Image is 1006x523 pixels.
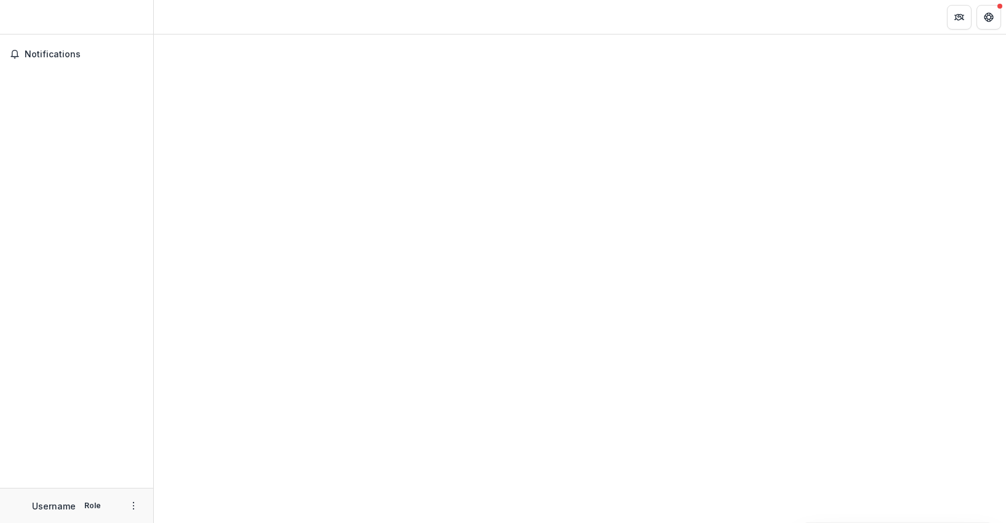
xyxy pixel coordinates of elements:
button: Partners [947,5,972,30]
button: Get Help [976,5,1001,30]
span: Notifications [25,49,143,60]
p: Username [32,500,76,513]
p: Role [81,500,105,511]
button: More [126,498,141,513]
button: Notifications [5,44,148,64]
